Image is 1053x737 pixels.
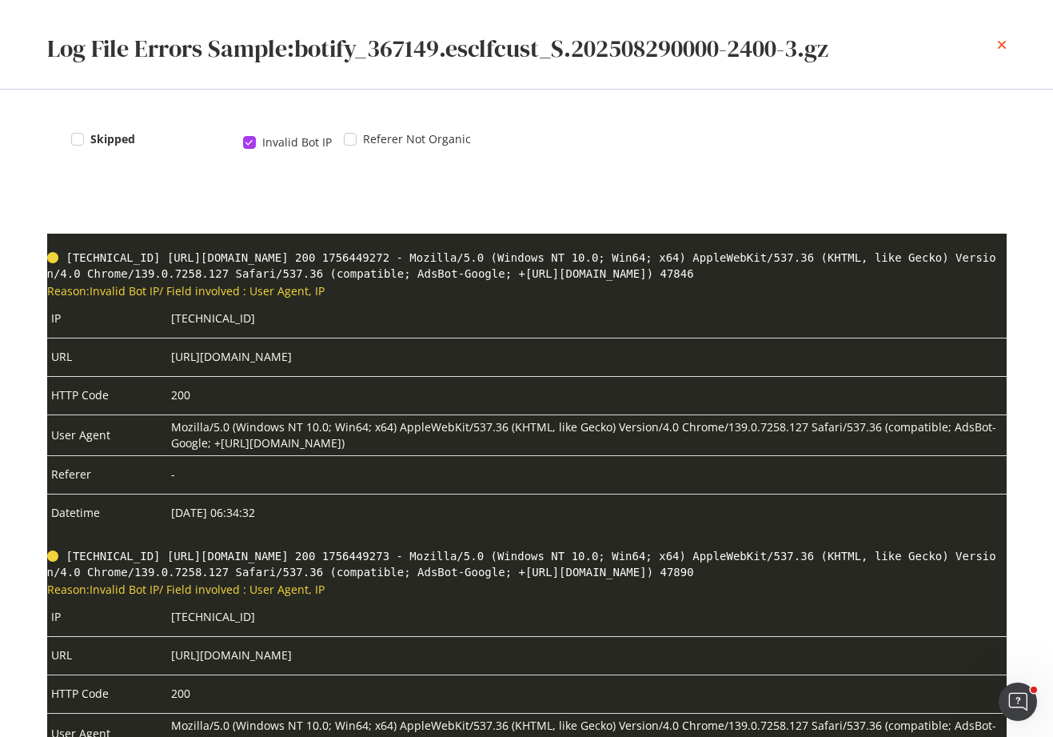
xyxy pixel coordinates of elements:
td: URL [47,636,167,675]
span: Invalid Bot IP [262,134,332,150]
td: [TECHNICAL_ID] [167,598,1007,636]
td: [TECHNICAL_ID] [167,299,1007,338]
h2: Log File Errors Sample: botify_367149.esclfcust_S.202508290000-2400-3.gz [47,35,828,62]
td: HTTP Code [47,376,167,415]
span: / Field involved : User Agent, IP [159,582,325,597]
div: times [997,19,1007,70]
td: User Agent [47,415,167,455]
td: IP [47,299,167,338]
iframe: Intercom live chat [999,683,1037,721]
span: Reason: Invalid Bot IP [47,582,159,597]
td: IP [47,598,167,636]
span: [TECHNICAL_ID] [URL][DOMAIN_NAME] 200 1756449272 - Mozilla/5.0 (Windows NT 10.0; Win64; x64) Appl... [47,251,996,280]
td: URL [47,338,167,376]
td: Datetime [47,494,167,532]
span: Skipped [90,131,135,147]
td: 200 [167,675,1007,713]
td: HTTP Code [47,675,167,713]
td: - [167,455,1007,494]
span: [TECHNICAL_ID] [URL][DOMAIN_NAME] 200 1756449273 - Mozilla/5.0 (Windows NT 10.0; Win64; x64) Appl... [47,550,996,579]
td: 200 [167,376,1007,415]
span: / Field involved : User Agent, IP [159,283,325,298]
td: Mozilla/5.0 (Windows NT 10.0; Win64; x64) AppleWebKit/537.36 (KHTML, like Gecko) Version/4.0 Chro... [167,415,1007,455]
span: Referer Not Organic [363,131,471,147]
td: [URL][DOMAIN_NAME] [167,636,1007,675]
td: [URL][DOMAIN_NAME] [167,338,1007,376]
span: Reason: Invalid Bot IP [47,283,159,298]
td: [DATE] 06:34:32 [167,494,1007,532]
td: Referer [47,455,167,494]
